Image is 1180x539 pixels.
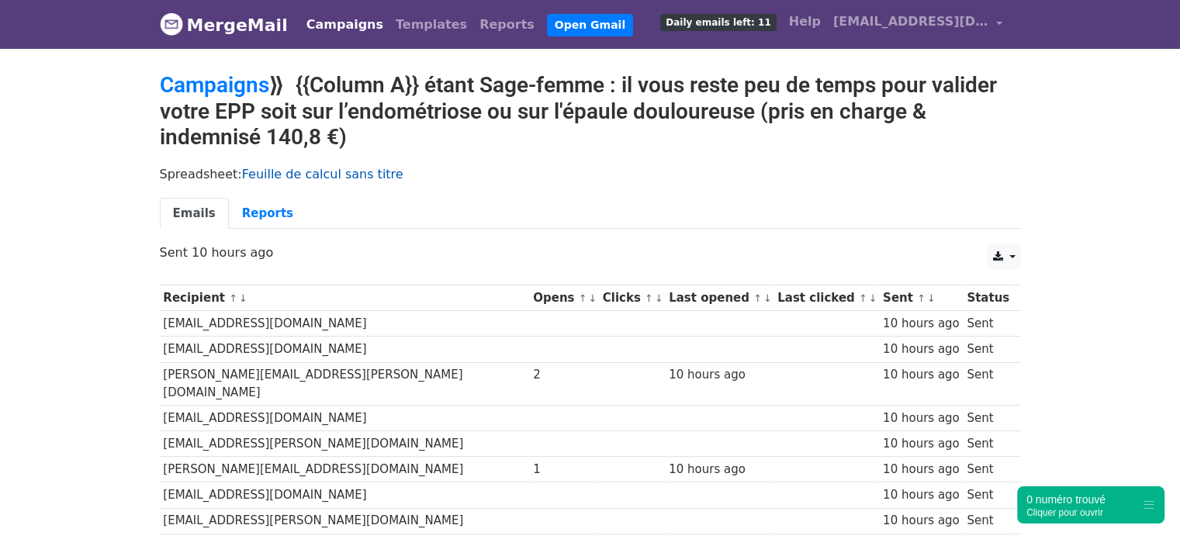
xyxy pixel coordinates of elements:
div: 1 [533,461,595,479]
td: [PERSON_NAME][EMAIL_ADDRESS][PERSON_NAME][DOMAIN_NAME] [160,362,530,406]
td: [EMAIL_ADDRESS][PERSON_NAME][DOMAIN_NAME] [160,431,530,457]
td: [EMAIL_ADDRESS][DOMAIN_NAME] [160,406,530,431]
a: ↑ [645,292,653,304]
a: Daily emails left: 11 [654,6,782,37]
a: ↓ [869,292,877,304]
div: 10 hours ago [883,366,960,384]
div: 10 hours ago [883,461,960,479]
a: ↑ [579,292,587,304]
th: Last clicked [773,285,879,311]
td: Sent [963,482,1012,508]
th: Clicks [599,285,665,311]
a: ↓ [239,292,247,304]
td: Sent [963,406,1012,431]
td: Sent [963,362,1012,406]
td: Sent [963,337,1012,362]
th: Opens [529,285,599,311]
td: Sent [963,457,1012,482]
td: [EMAIL_ADDRESS][PERSON_NAME][DOMAIN_NAME] [160,508,530,534]
img: MergeMail logo [160,12,183,36]
div: 10 hours ago [883,340,960,358]
td: [EMAIL_ADDRESS][DOMAIN_NAME] [160,482,530,508]
div: 10 hours ago [883,435,960,453]
a: ↓ [763,292,772,304]
a: ↑ [753,292,762,304]
a: Campaigns [160,72,269,98]
h2: ⟫ {{Column A}} étant Sage-femme : il vous reste peu de temps pour valider votre EPP soit sur l’en... [160,72,1021,150]
span: Daily emails left: 11 [660,14,776,31]
div: Widget de chat [1102,465,1180,539]
th: Recipient [160,285,530,311]
a: Emails [160,198,229,230]
td: Sent [963,431,1012,457]
a: ↑ [859,292,867,304]
a: Feuille de calcul sans titre [242,167,403,181]
td: [PERSON_NAME][EMAIL_ADDRESS][DOMAIN_NAME] [160,457,530,482]
div: 10 hours ago [883,512,960,530]
div: 10 hours ago [669,366,770,384]
td: [EMAIL_ADDRESS][DOMAIN_NAME] [160,337,530,362]
div: 2 [533,366,595,384]
th: Status [963,285,1012,311]
td: Sent [963,311,1012,337]
th: Sent [879,285,963,311]
span: [EMAIL_ADDRESS][DOMAIN_NAME] [833,12,988,31]
p: Spreadsheet: [160,166,1021,182]
a: ↑ [917,292,926,304]
td: Sent [963,508,1012,534]
a: MergeMail [160,9,288,41]
div: 10 hours ago [883,315,960,333]
a: Reports [229,198,306,230]
a: ↓ [927,292,936,304]
a: Help [783,6,827,37]
div: 10 hours ago [669,461,770,479]
th: Last opened [665,285,773,311]
a: Reports [473,9,541,40]
div: 10 hours ago [883,486,960,504]
a: [EMAIL_ADDRESS][DOMAIN_NAME] [827,6,1009,43]
a: ↓ [655,292,663,304]
a: Templates [389,9,473,40]
iframe: Chat Widget [1102,465,1180,539]
a: Campaigns [300,9,389,40]
td: [EMAIL_ADDRESS][DOMAIN_NAME] [160,311,530,337]
p: Sent 10 hours ago [160,244,1021,261]
a: ↑ [229,292,237,304]
a: ↓ [588,292,597,304]
div: 10 hours ago [883,409,960,427]
a: Open Gmail [547,14,633,36]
